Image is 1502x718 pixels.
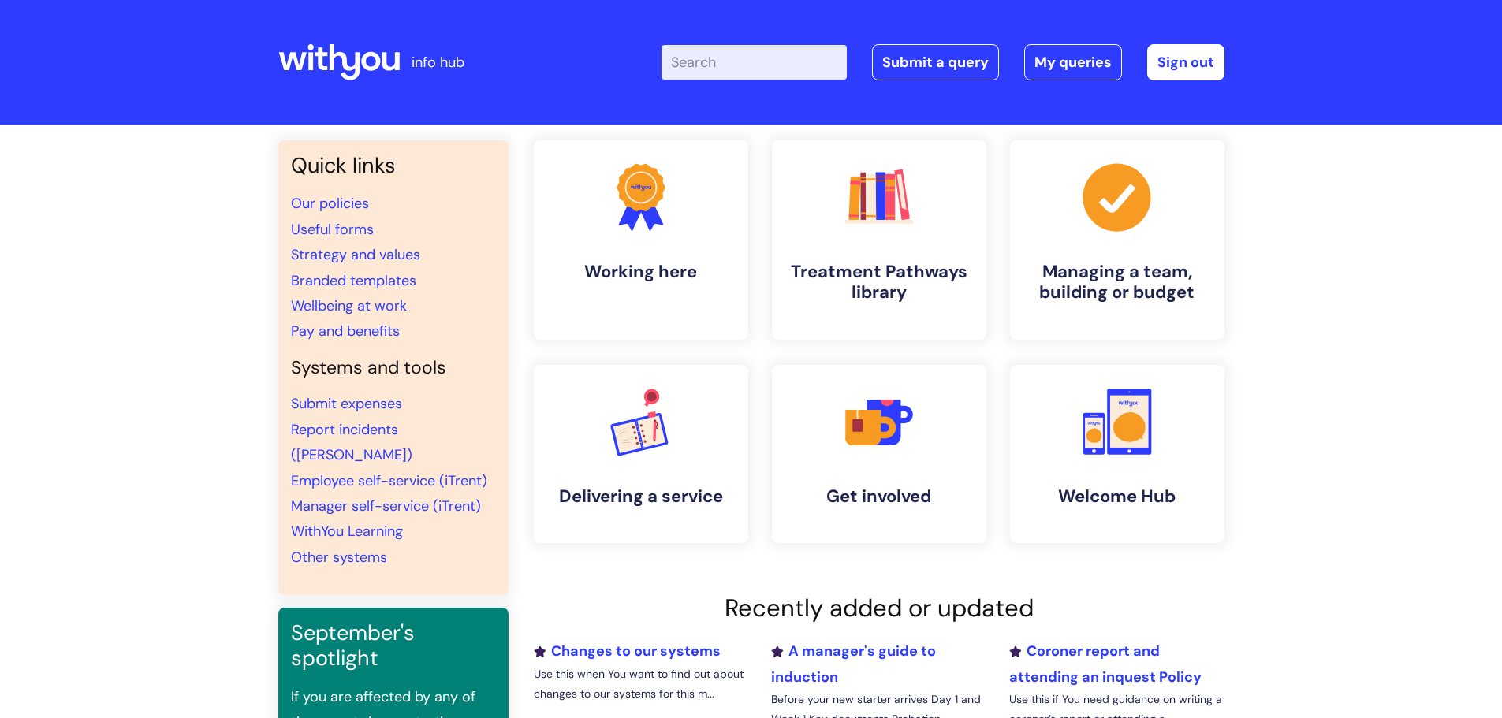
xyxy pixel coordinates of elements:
[546,486,736,507] h4: Delivering a service
[1009,642,1202,686] a: Coroner report and attending an inquest Policy
[291,548,387,567] a: Other systems
[785,262,974,303] h4: Treatment Pathways library
[1010,140,1224,340] a: Managing a team, building or budget
[291,194,369,213] a: Our policies
[291,471,487,490] a: Employee self-service (iTrent)
[546,262,736,282] h4: Working here
[291,620,496,671] h3: September's spotlight
[872,44,999,80] a: Submit a query
[534,642,721,660] a: Changes to our systems
[291,357,496,379] h4: Systems and tools
[534,140,748,340] a: Working here
[291,220,374,239] a: Useful forms
[1147,44,1224,80] a: Sign out
[772,140,986,340] a: Treatment Pathways library
[291,271,416,290] a: Branded templates
[662,45,847,80] input: Search
[1023,486,1212,507] h4: Welcome Hub
[1010,365,1224,543] a: Welcome Hub
[772,365,986,543] a: Get involved
[534,664,748,704] p: Use this when You want to find out about changes to our systems for this m...
[534,365,748,543] a: Delivering a service
[662,44,1224,80] div: | -
[1024,44,1122,80] a: My queries
[291,322,400,340] a: Pay and benefits
[291,497,481,515] a: Manager self-service (iTrent)
[291,420,412,464] a: Report incidents ([PERSON_NAME])
[534,593,1224,623] h2: Recently added or updated
[291,394,402,413] a: Submit expenses
[291,296,407,315] a: Wellbeing at work
[291,245,420,264] a: Strategy and values
[771,642,936,686] a: A manager's guide to induction
[291,522,403,541] a: WithYou Learning
[785,486,974,507] h4: Get involved
[412,50,464,75] p: info hub
[291,153,496,178] h3: Quick links
[1023,262,1212,303] h4: Managing a team, building or budget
